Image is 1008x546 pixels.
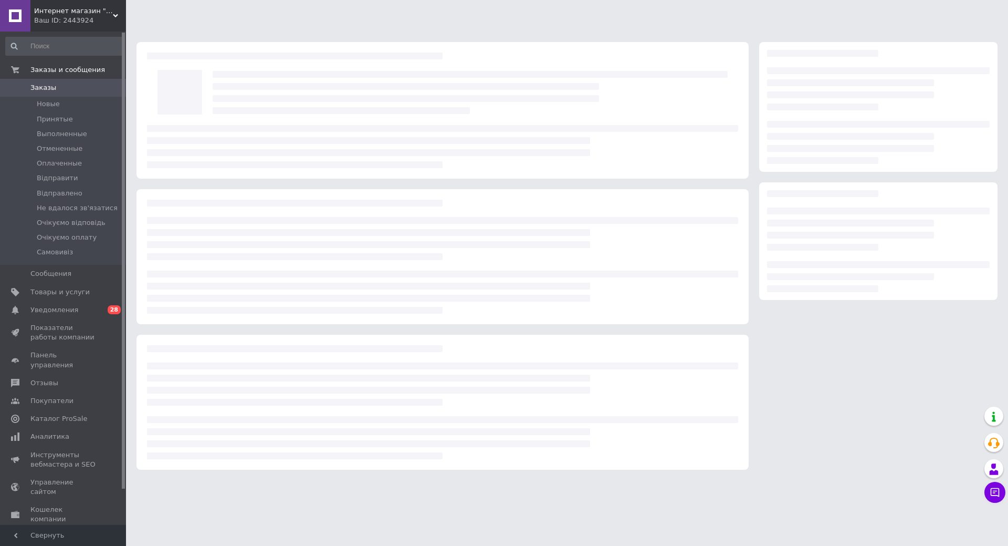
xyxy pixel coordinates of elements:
span: Управление сайтом [30,478,97,497]
button: Чат с покупателем [984,482,1005,503]
span: 28 [108,305,121,314]
span: Не вдалося зв'язатися [37,203,118,213]
span: Отмененные [37,144,82,153]
span: Очікуємо оплату [37,233,97,242]
span: Интернет магазин "ЗаКупон" [34,6,113,16]
span: Покупатели [30,396,73,406]
span: Уведомления [30,305,78,315]
span: Отзывы [30,378,58,388]
span: Заказы [30,83,56,92]
span: Оплаченные [37,159,82,168]
span: Заказы и сообщения [30,65,105,75]
span: Відправити [37,173,78,183]
span: Принятые [37,115,73,124]
span: Каталог ProSale [30,414,87,424]
span: Товары и услуги [30,287,90,297]
span: Инструменты вебмастера и SEO [30,450,97,469]
div: Ваш ID: 2443924 [34,16,126,25]
span: Кошелек компании [30,505,97,524]
span: Самовивіз [37,248,73,257]
span: Очікуємо відповідь [37,218,106,228]
span: Аналитика [30,432,69,441]
input: Поиск [5,37,124,56]
span: Новые [37,99,60,109]
span: Панель управления [30,351,97,369]
span: Відправлено [37,189,82,198]
span: Выполненные [37,129,87,139]
span: Показатели работы компании [30,323,97,342]
span: Сообщения [30,269,71,279]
